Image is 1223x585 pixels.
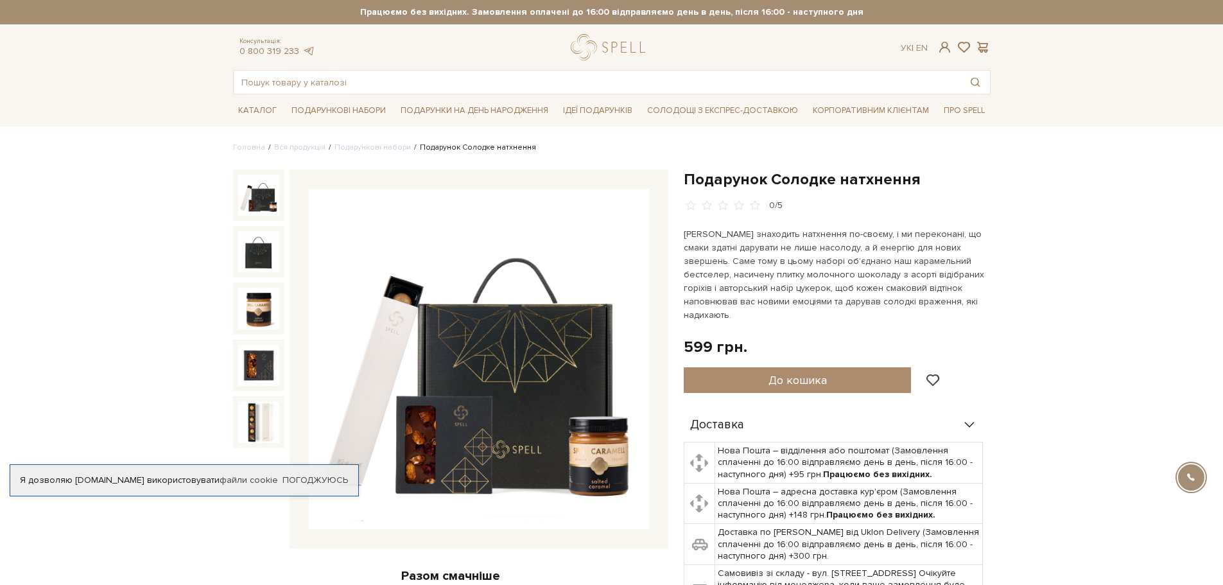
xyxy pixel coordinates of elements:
a: Про Spell [939,101,990,121]
a: Головна [233,143,265,152]
img: Подарунок Солодке натхнення [238,231,279,272]
div: Ук [901,42,928,54]
a: Солодощі з експрес-доставкою [642,100,803,121]
a: файли cookie [220,475,278,485]
a: Подарункові набори [334,143,411,152]
a: Вся продукція [274,143,325,152]
a: Подарунки на День народження [395,101,553,121]
td: Нова Пошта – відділення або поштомат (Замовлення сплаченні до 16:00 відправляємо день в день, піс... [715,442,983,484]
span: Доставка [690,419,744,431]
span: | [912,42,914,53]
a: 0 800 319 233 [239,46,299,57]
a: Подарункові набори [286,101,391,121]
img: Подарунок Солодке натхнення [238,175,279,216]
a: En [916,42,928,53]
b: Працюємо без вихідних. [826,509,935,520]
button: До кошика [684,367,912,393]
span: Консультація: [239,37,315,46]
button: Пошук товару у каталозі [960,71,990,94]
p: [PERSON_NAME] знаходить натхнення по-своєму, і ми переконані, що смаки здатні дарувати не лише на... [684,227,985,322]
div: Разом смачніше [233,568,668,584]
a: Ідеї подарунків [558,101,638,121]
a: Корпоративним клієнтам [808,101,934,121]
img: Подарунок Солодке натхнення [238,401,279,442]
div: Я дозволяю [DOMAIN_NAME] використовувати [10,475,358,486]
td: Нова Пошта – адресна доставка кур'єром (Замовлення сплаченні до 16:00 відправляємо день в день, п... [715,483,983,524]
input: Пошук товару у каталозі [234,71,960,94]
a: logo [571,34,651,60]
img: Подарунок Солодке натхнення [238,288,279,329]
a: Каталог [233,101,282,121]
img: Подарунок Солодке натхнення [238,345,279,386]
h1: Подарунок Солодке натхнення [684,170,991,189]
b: Працюємо без вихідних. [823,469,932,480]
a: Погоджуюсь [282,475,348,486]
span: До кошика [768,373,827,387]
img: Подарунок Солодке натхнення [309,189,649,529]
div: 599 грн. [684,337,747,357]
div: 0/5 [769,200,783,212]
a: telegram [302,46,315,57]
strong: Працюємо без вихідних. Замовлення оплачені до 16:00 відправляємо день в день, після 16:00 - насту... [233,6,991,18]
li: Подарунок Солодке натхнення [411,142,536,153]
td: Доставка по [PERSON_NAME] від Uklon Delivery (Замовлення сплаченні до 16:00 відправляємо день в д... [715,524,983,565]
